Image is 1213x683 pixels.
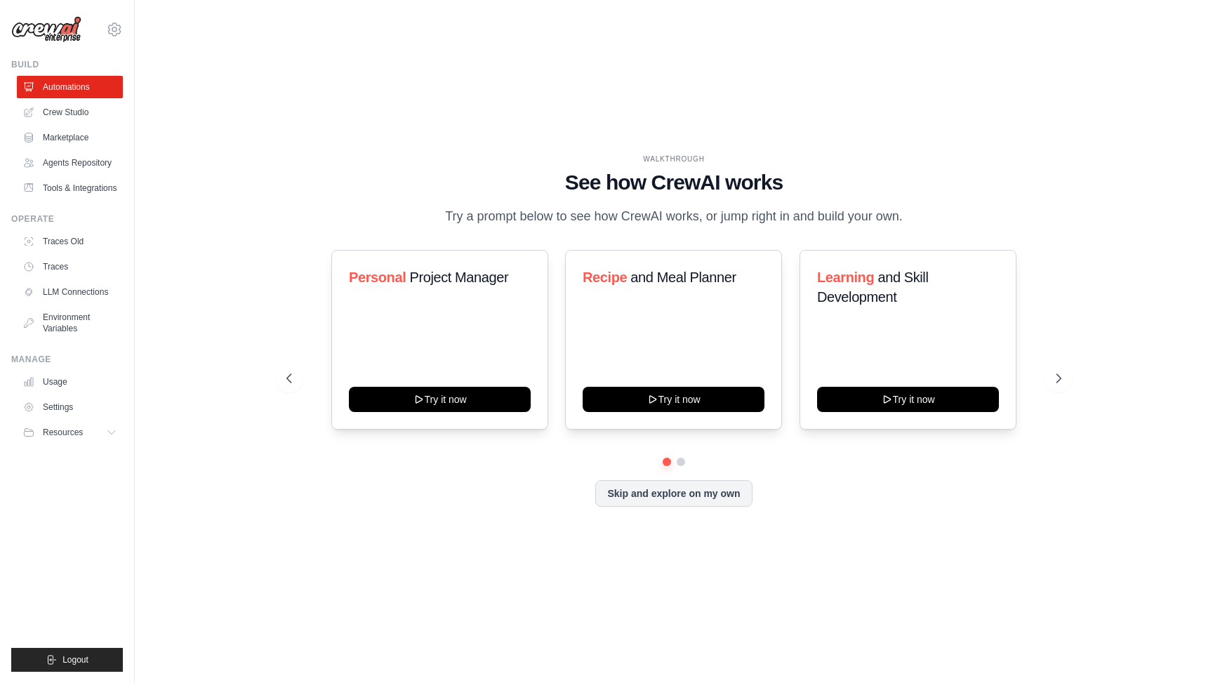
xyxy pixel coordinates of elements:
[11,16,81,43] img: Logo
[349,270,406,285] span: Personal
[43,427,83,438] span: Resources
[17,256,123,278] a: Traces
[409,270,508,285] span: Project Manager
[595,480,752,507] button: Skip and explore on my own
[17,177,123,199] a: Tools & Integrations
[17,101,123,124] a: Crew Studio
[817,270,928,305] span: and Skill Development
[349,387,531,412] button: Try it now
[17,281,123,303] a: LLM Connections
[11,213,123,225] div: Operate
[817,270,874,285] span: Learning
[583,387,764,412] button: Try it now
[17,396,123,418] a: Settings
[17,371,123,393] a: Usage
[62,654,88,665] span: Logout
[817,387,999,412] button: Try it now
[17,230,123,253] a: Traces Old
[17,76,123,98] a: Automations
[11,354,123,365] div: Manage
[11,648,123,672] button: Logout
[11,59,123,70] div: Build
[17,126,123,149] a: Marketplace
[286,154,1061,164] div: WALKTHROUGH
[17,306,123,340] a: Environment Variables
[286,170,1061,195] h1: See how CrewAI works
[631,270,736,285] span: and Meal Planner
[17,421,123,444] button: Resources
[438,206,910,227] p: Try a prompt below to see how CrewAI works, or jump right in and build your own.
[17,152,123,174] a: Agents Repository
[583,270,627,285] span: Recipe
